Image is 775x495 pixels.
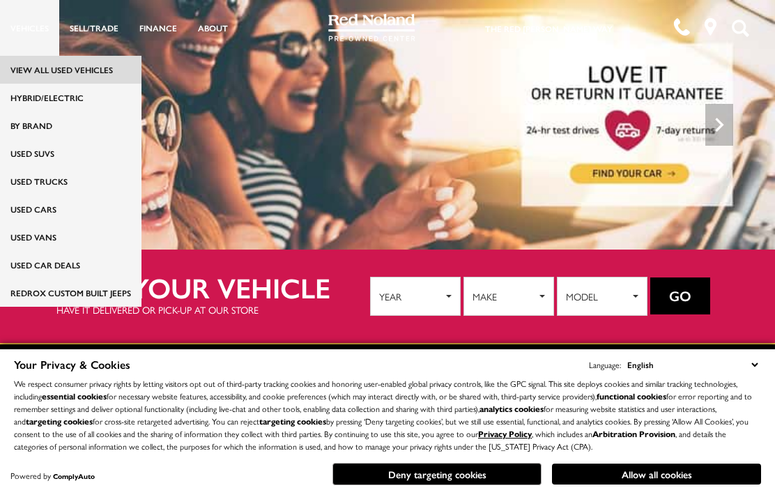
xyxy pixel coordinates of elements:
div: Language: [589,360,621,369]
p: We respect consumer privacy rights by letting visitors opt out of third-party tracking cookies an... [14,377,761,452]
a: ComplyAuto [53,471,95,481]
strong: targeting cookies [259,415,326,427]
a: Red Noland Pre-Owned [328,19,416,33]
h2: Find your vehicle [56,272,370,303]
button: Model [557,277,647,316]
p: Have it delivered or pick-up at our store [56,303,370,317]
span: Model [566,286,629,307]
span: Your Privacy & Cookies [14,356,130,372]
span: Year [379,286,443,307]
button: Open the search field [726,1,754,55]
img: Red Noland Pre-Owned [328,14,416,42]
button: Make [463,277,554,316]
button: Year [370,277,461,316]
a: Privacy Policy [478,427,532,440]
button: Allow all cookies [552,464,761,485]
strong: targeting cookies [26,415,93,427]
strong: Arbitration Provision [592,427,675,440]
span: Make [473,286,536,307]
button: Go [650,277,710,315]
button: Deny targeting cookies [332,463,542,485]
strong: functional cookies [597,390,666,402]
strong: essential cookies [42,390,107,402]
a: The Red [PERSON_NAME] Way [485,22,613,35]
select: Language Select [624,357,761,372]
div: Next [705,104,733,146]
strong: analytics cookies [479,402,544,415]
div: Powered by [10,471,95,480]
